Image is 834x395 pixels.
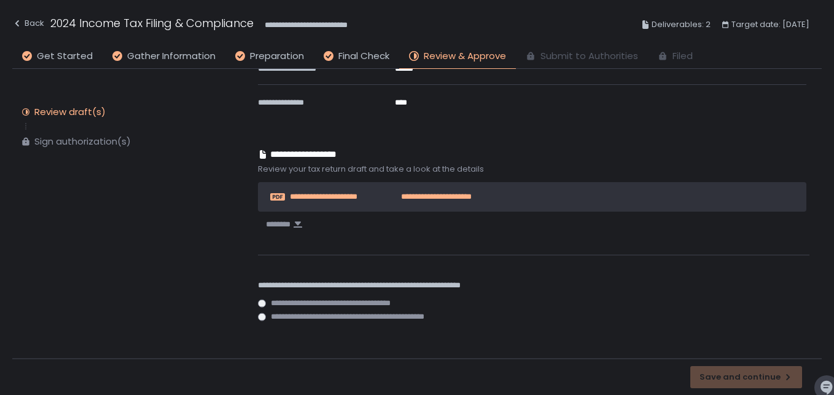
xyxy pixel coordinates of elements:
span: Get Started [37,49,93,63]
span: Final Check [338,49,389,63]
span: Gather Information [127,49,216,63]
span: Filed [672,49,693,63]
div: Back [12,16,44,31]
span: Review & Approve [424,49,506,63]
span: Submit to Authorities [540,49,638,63]
span: Review your tax return draft and take a look at the details [258,164,809,175]
div: Review draft(s) [34,106,106,118]
span: Deliverables: 2 [652,17,711,32]
button: Back [12,15,44,35]
span: Target date: [DATE] [731,17,809,32]
div: Sign authorization(s) [34,135,131,148]
span: Preparation [250,49,304,63]
h1: 2024 Income Tax Filing & Compliance [50,15,254,31]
